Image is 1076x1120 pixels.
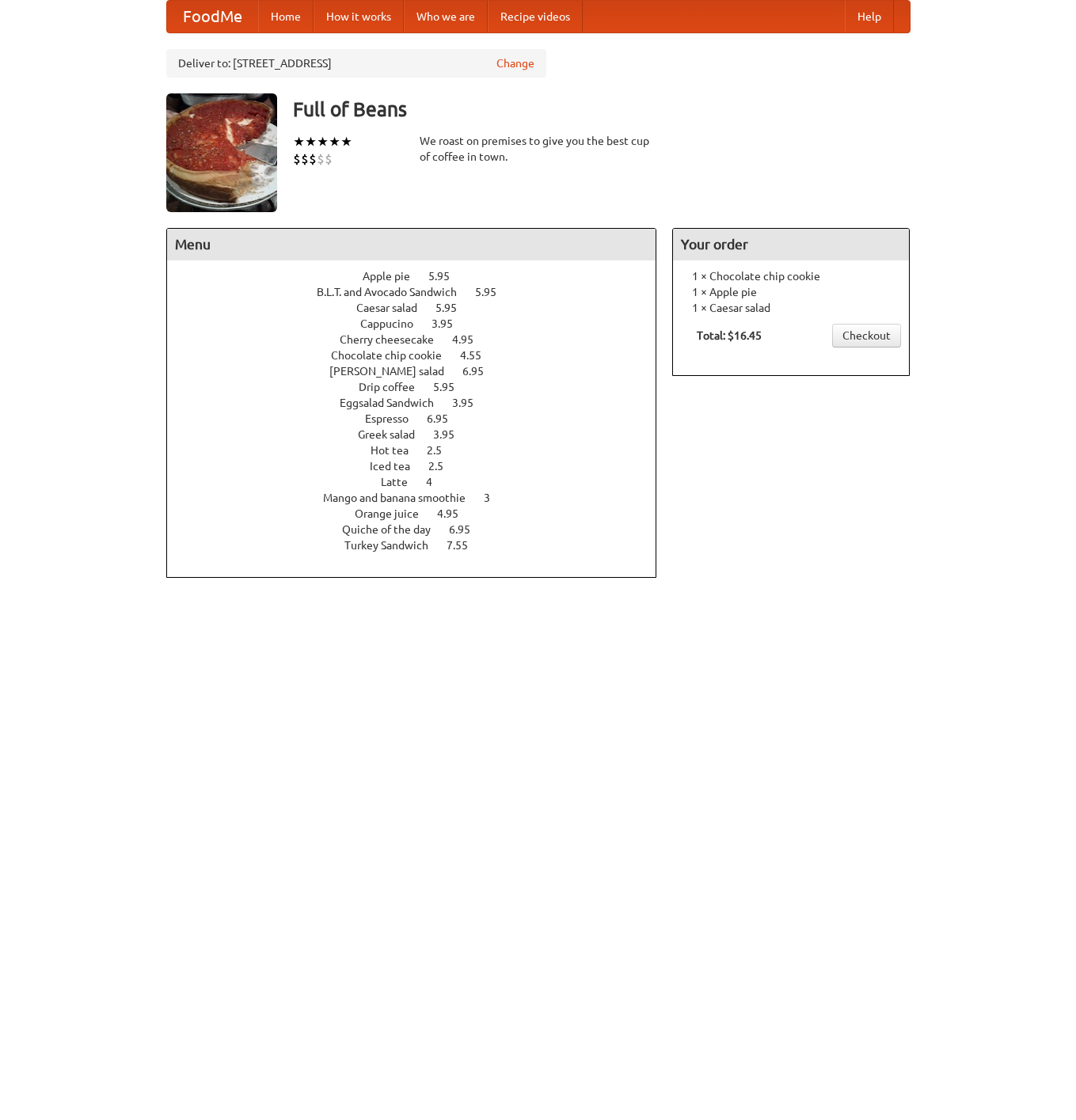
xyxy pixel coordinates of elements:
[488,1,583,32] a: Recipe videos
[340,333,450,346] span: Cherry cheesecake
[317,286,473,298] span: B.L.T. and Avocado Sandwich
[404,1,488,32] a: Who we are
[305,133,317,150] li: ★
[340,133,352,150] li: ★
[331,349,458,362] span: Chocolate chip cookie
[681,268,901,284] li: 1 × Chocolate chip cookie
[323,492,519,504] a: Mango and banana smoothie 3
[329,365,513,378] a: [PERSON_NAME] salad 6.95
[167,1,258,32] a: FoodMe
[435,302,473,314] span: 5.95
[301,150,309,168] li: $
[317,286,526,298] a: B.L.T. and Avocado Sandwich 5.95
[496,55,534,71] a: Change
[370,460,426,473] span: Iced tea
[475,286,512,298] span: 5.95
[697,329,762,342] b: Total: $16.45
[331,349,511,362] a: Chocolate chip cookie 4.55
[845,1,894,32] a: Help
[681,300,901,316] li: 1 × Caesar salad
[452,333,489,346] span: 4.95
[309,150,317,168] li: $
[293,93,911,125] h3: Full of Beans
[363,270,426,283] span: Apple pie
[449,523,486,536] span: 6.95
[356,302,486,314] a: Caesar salad 5.95
[381,476,462,488] a: Latte 4
[317,150,325,168] li: $
[344,539,497,552] a: Turkey Sandwich 7.55
[329,133,340,150] li: ★
[452,397,489,409] span: 3.95
[427,444,458,457] span: 2.5
[420,133,657,165] div: We roast on premises to give you the best cup of coffee in town.
[356,302,433,314] span: Caesar salad
[293,133,305,150] li: ★
[355,507,435,520] span: Orange juice
[167,229,656,260] h4: Menu
[381,476,424,488] span: Latte
[329,365,460,378] span: [PERSON_NAME] salad
[340,333,503,346] a: Cherry cheesecake 4.95
[314,1,404,32] a: How it works
[359,381,484,393] a: Drip coffee 5.95
[325,150,333,168] li: $
[460,349,497,362] span: 4.55
[370,460,473,473] a: Iced tea 2.5
[340,397,503,409] a: Eggsalad Sandwich 3.95
[359,381,431,393] span: Drip coffee
[832,324,901,347] a: Checkout
[340,397,450,409] span: Eggsalad Sandwich
[166,93,277,212] img: angular.jpg
[355,507,488,520] a: Orange juice 4.95
[673,229,909,260] h4: Your order
[427,412,464,425] span: 6.95
[166,49,546,78] div: Deliver to: [STREET_ADDRESS]
[360,317,482,330] a: Cappucino 3.95
[360,317,429,330] span: Cappucino
[426,476,448,488] span: 4
[371,444,471,457] a: Hot tea 2.5
[363,270,479,283] a: Apple pie 5.95
[433,381,470,393] span: 5.95
[342,523,500,536] a: Quiche of the day 6.95
[371,444,424,457] span: Hot tea
[293,150,301,168] li: $
[358,428,484,441] a: Greek salad 3.95
[358,428,431,441] span: Greek salad
[317,133,329,150] li: ★
[365,412,424,425] span: Espresso
[437,507,474,520] span: 4.95
[344,539,444,552] span: Turkey Sandwich
[428,270,466,283] span: 5.95
[342,523,447,536] span: Quiche of the day
[428,460,459,473] span: 2.5
[432,317,469,330] span: 3.95
[323,492,481,504] span: Mango and banana smoothie
[447,539,484,552] span: 7.55
[258,1,314,32] a: Home
[462,365,500,378] span: 6.95
[365,412,477,425] a: Espresso 6.95
[484,492,506,504] span: 3
[681,284,901,300] li: 1 × Apple pie
[433,428,470,441] span: 3.95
